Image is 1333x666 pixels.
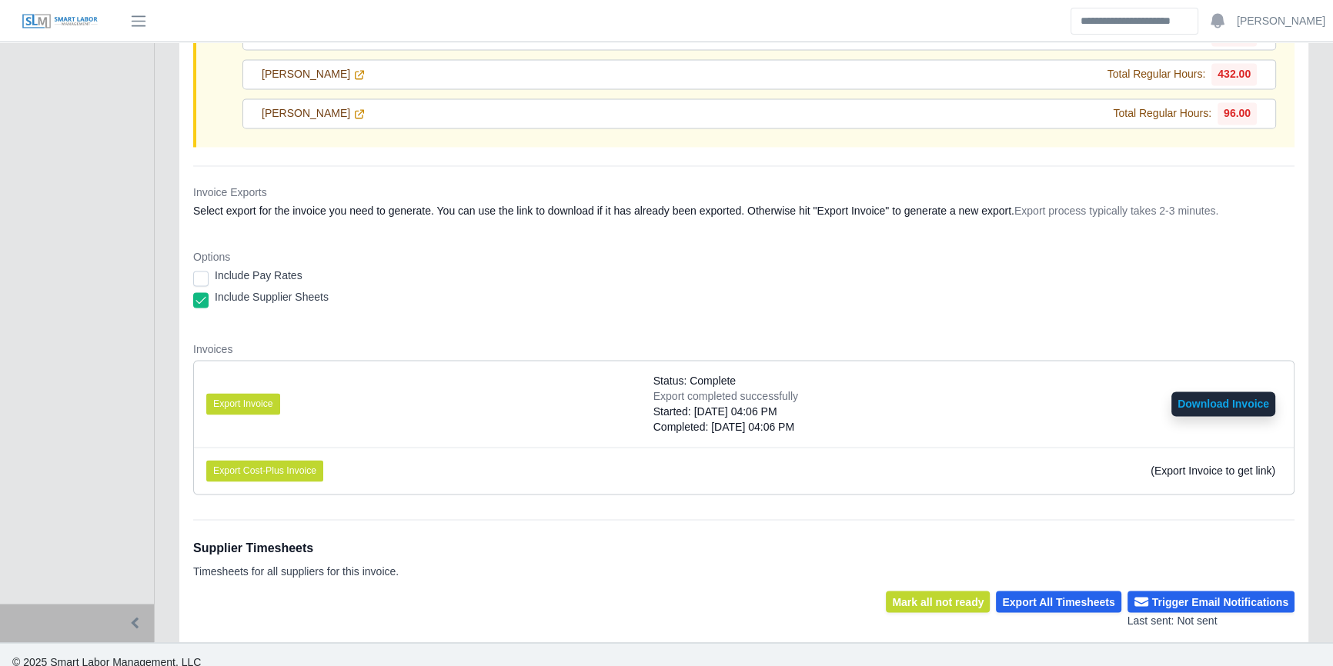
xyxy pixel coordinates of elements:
button: Trigger Email Notifications [1128,591,1295,612]
dd: Select export for the invoice you need to generate. You can use the link to download if it has al... [193,203,1295,218]
button: Export Cost-Plus Invoice [206,460,323,481]
dt: Options [193,249,1295,265]
div: Last sent: Not sent [1128,612,1295,628]
div: Started: [DATE] 04:06 PM [653,404,798,419]
dt: Invoices [193,341,1295,357]
a: [PERSON_NAME] [262,66,366,82]
span: Export process typically takes 2-3 minutes. [1014,205,1218,217]
dt: Invoice Exports [193,185,1295,200]
label: Include Pay Rates [215,268,302,283]
div: Completed: [DATE] 04:06 PM [653,419,798,435]
span: (Export Invoice to get link) [1151,465,1275,477]
a: Download Invoice [1171,398,1275,410]
button: Download Invoice [1171,391,1275,416]
label: Include Supplier Sheets [215,289,329,305]
span: Total Regular Hours: [1113,105,1211,122]
span: 432.00 [1211,63,1257,85]
button: Export All Timesheets [996,591,1121,612]
input: Search [1071,8,1198,35]
button: Mark all not ready [886,591,990,612]
img: SLM Logo [22,13,99,30]
h1: Supplier Timesheets [193,538,399,557]
span: Status: Complete [653,373,736,388]
a: [PERSON_NAME] [262,105,366,122]
div: Export completed successfully [653,388,798,404]
p: Timesheets for all suppliers for this invoice. [193,563,399,578]
span: 96.00 [1218,102,1257,125]
span: Total Regular Hours: [1107,66,1206,82]
a: [PERSON_NAME] [1237,13,1325,29]
button: Export Invoice [206,393,280,415]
